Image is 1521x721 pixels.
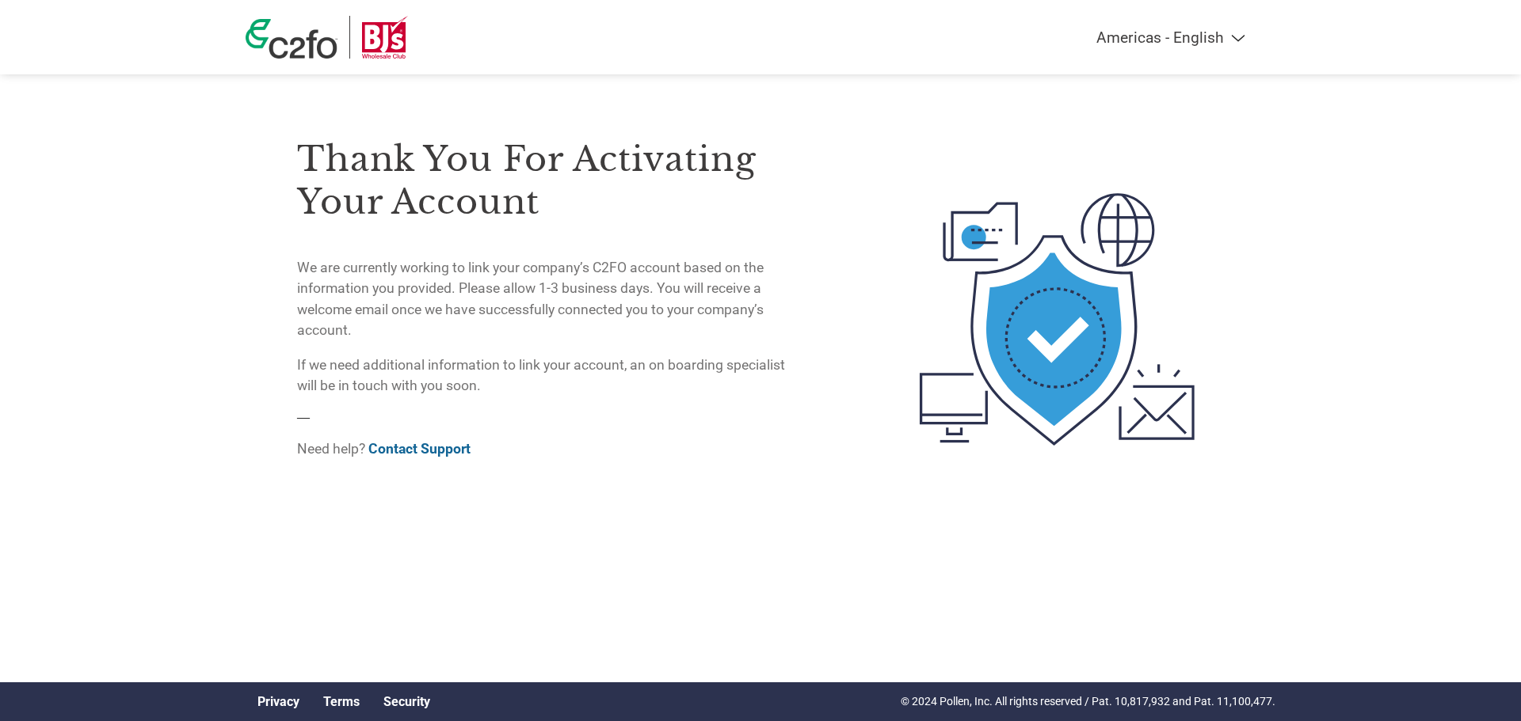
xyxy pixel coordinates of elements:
a: Terms [323,694,360,709]
p: Need help? [297,438,798,459]
p: © 2024 Pollen, Inc. All rights reserved / Pat. 10,817,932 and Pat. 11,100,477. [901,693,1275,710]
img: c2fo logo [246,19,337,59]
a: Privacy [257,694,299,709]
img: BJ’s Wholesale Club [362,16,408,59]
img: activated [890,104,1224,535]
h3: Thank you for activating your account [297,138,798,223]
a: Security [383,694,430,709]
p: If we need additional information to link your account, an on boarding specialist will be in touc... [297,355,798,397]
p: We are currently working to link your company’s C2FO account based on the information you provide... [297,257,798,341]
a: Contact Support [368,441,471,457]
div: — [297,104,798,473]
